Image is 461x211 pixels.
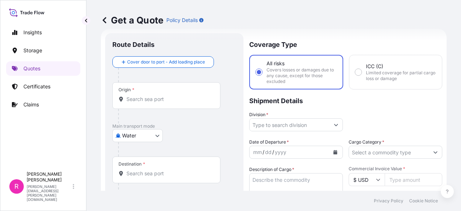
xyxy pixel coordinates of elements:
div: / [263,148,264,157]
p: Coverage Type [249,33,442,55]
p: Storage [23,47,42,54]
p: Certificates [23,83,50,90]
span: R [14,183,19,190]
span: Date of Departure [249,139,289,146]
a: Insights [6,25,80,40]
label: Division [249,111,268,118]
div: month, [252,148,263,157]
p: Insights [23,29,42,36]
p: [PERSON_NAME][EMAIL_ADDRESS][PERSON_NAME][DOMAIN_NAME] [27,184,71,202]
input: Origin [126,96,211,103]
span: Commercial Invoice Value [349,166,442,172]
div: Origin [118,87,134,93]
a: Quotes [6,61,80,76]
span: Cover door to port - Add loading place [127,58,205,66]
input: Select a commodity type [349,146,429,159]
input: Type amount [385,173,442,186]
span: Covers losses or damages due to any cause, except for those excluded [267,67,337,84]
label: Cargo Category [349,139,384,146]
button: Show suggestions [429,146,442,159]
p: Claims [23,101,39,108]
p: Get a Quote [101,14,164,26]
a: Claims [6,97,80,112]
span: All risks [267,60,285,67]
a: Cookie Notice [409,198,438,204]
div: day, [264,148,272,157]
input: Destination [126,170,211,177]
div: / [272,148,274,157]
p: Shipment Details [249,89,442,111]
label: Description of Cargo [249,166,294,173]
a: Certificates [6,79,80,94]
input: All risksCovers losses or damages due to any cause, except for those excluded [256,69,262,75]
p: Quotes [23,65,40,72]
p: Route Details [112,40,155,49]
span: Water [122,132,136,139]
div: year, [274,148,287,157]
span: Limited coverage for partial cargo loss or damage [366,70,436,82]
p: [PERSON_NAME] [PERSON_NAME] [27,171,71,183]
button: Select transport [112,129,163,142]
button: Calendar [330,146,341,158]
input: ICC (C)Limited coverage for partial cargo loss or damage [355,69,362,75]
input: Type to search division [250,118,330,131]
p: Main transport mode [112,123,236,129]
button: Cover door to port - Add loading place [112,56,214,68]
div: Destination [118,161,145,167]
span: ICC (C) [366,63,383,70]
button: Show suggestions [330,118,343,131]
p: Policy Details [166,17,198,24]
a: Privacy Policy [374,198,403,204]
a: Storage [6,43,80,58]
